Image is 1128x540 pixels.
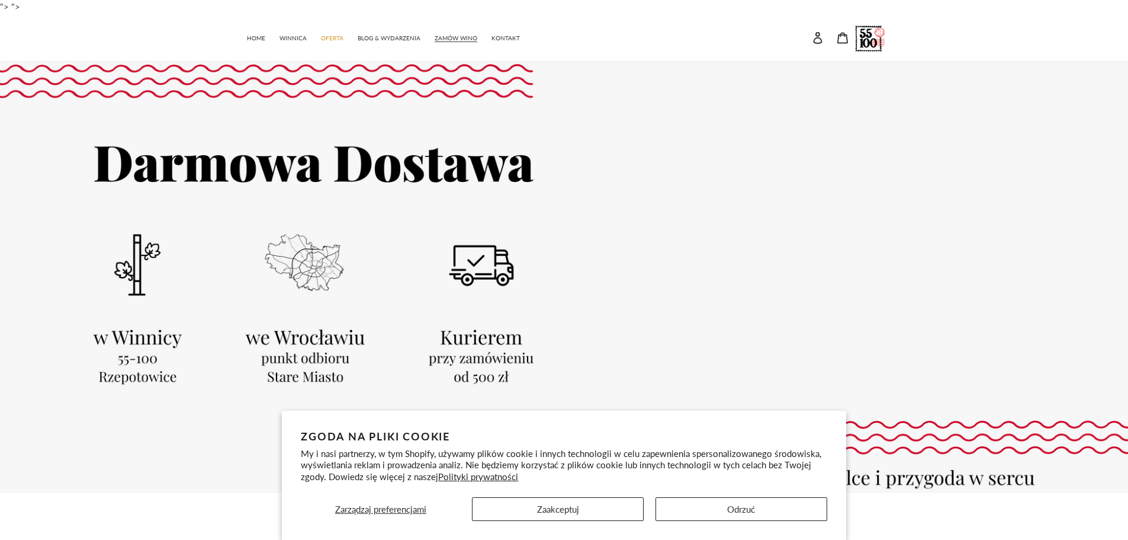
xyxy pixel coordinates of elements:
[655,497,827,521] button: Odrzuć
[429,28,483,46] a: ZAMÓW WINO
[358,34,420,42] span: BLOG & WYDARZENIA
[301,497,460,521] button: Zarządzaj preferencjami
[274,28,313,46] a: WINNICA
[321,34,343,42] span: OFERTA
[315,28,349,46] a: OFERTA
[435,34,477,42] span: ZAMÓW WINO
[279,34,307,42] span: WINNICA
[438,471,518,482] a: Polityki prywatności
[247,34,265,42] span: HOME
[352,28,426,46] a: BLOG & WYDARZENIA
[335,504,426,515] span: Zarządzaj preferencjami
[241,28,271,46] a: HOME
[491,34,520,42] span: KONTAKT
[301,430,827,443] h2: Zgoda na pliki cookie
[472,497,644,521] button: Zaakceptuj
[301,448,827,483] p: My i nasi partnerzy, w tym Shopify, używamy plików cookie i innych technologii w celu zapewnienia...
[486,28,526,46] a: KONTAKT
